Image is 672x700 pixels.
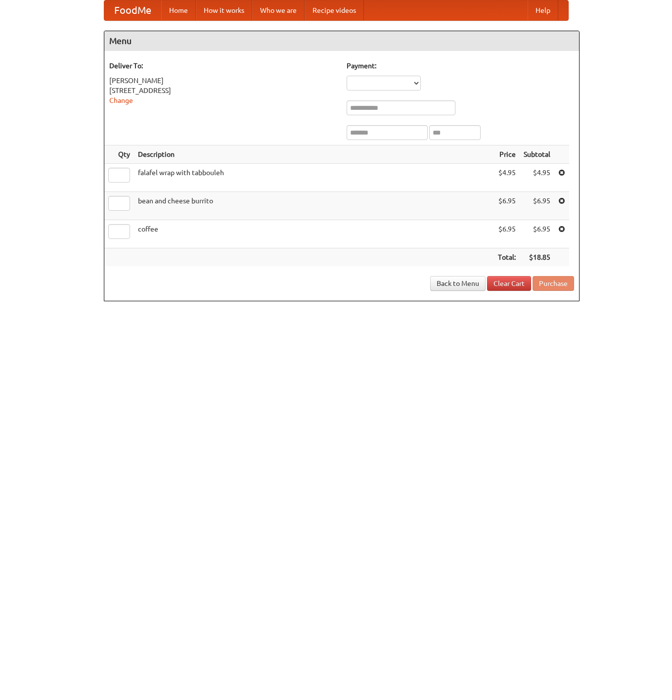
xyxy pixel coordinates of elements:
[104,0,161,20] a: FoodMe
[109,61,337,71] h5: Deliver To:
[487,276,531,291] a: Clear Cart
[520,220,554,248] td: $6.95
[109,86,337,95] div: [STREET_ADDRESS]
[494,192,520,220] td: $6.95
[109,76,337,86] div: [PERSON_NAME]
[430,276,486,291] a: Back to Menu
[494,220,520,248] td: $6.95
[494,248,520,267] th: Total:
[520,192,554,220] td: $6.95
[520,164,554,192] td: $4.95
[305,0,364,20] a: Recipe videos
[161,0,196,20] a: Home
[196,0,252,20] a: How it works
[533,276,574,291] button: Purchase
[520,248,554,267] th: $18.85
[494,164,520,192] td: $4.95
[134,164,494,192] td: falafel wrap with tabbouleh
[134,220,494,248] td: coffee
[134,192,494,220] td: bean and cheese burrito
[109,96,133,104] a: Change
[134,145,494,164] th: Description
[528,0,558,20] a: Help
[104,145,134,164] th: Qty
[494,145,520,164] th: Price
[104,31,579,51] h4: Menu
[520,145,554,164] th: Subtotal
[347,61,574,71] h5: Payment:
[252,0,305,20] a: Who we are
